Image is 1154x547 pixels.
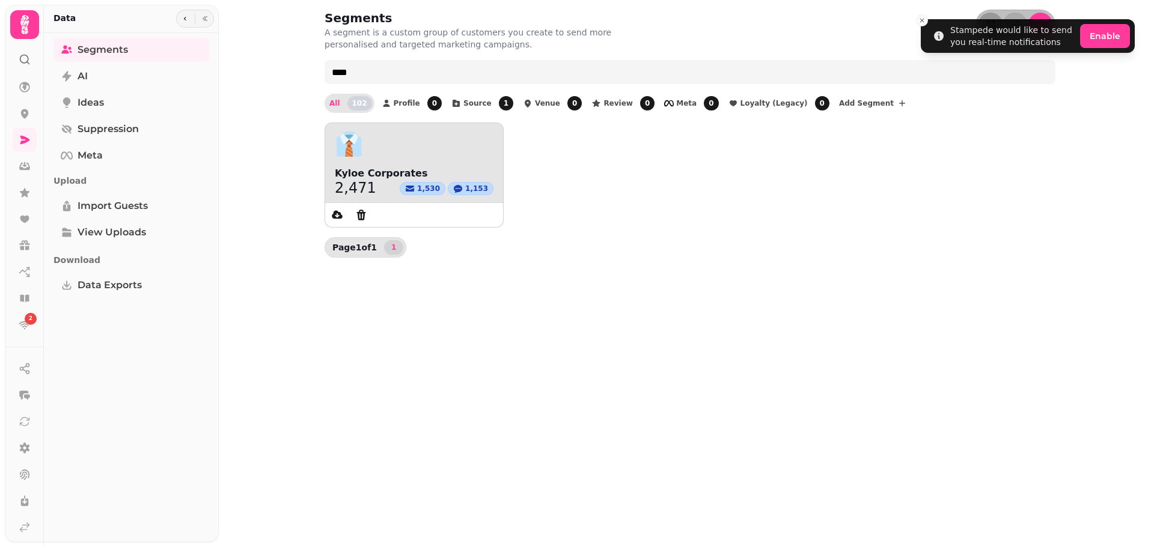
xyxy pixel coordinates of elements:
h2: Segments [325,10,555,26]
p: A segment is a custom group of customers you create to send more personalised and targeted market... [325,26,632,50]
span: 2 [29,315,32,323]
span: 👔 [335,133,363,157]
button: Venue0 [518,94,584,113]
span: All [329,100,340,107]
span: Segments [78,43,128,57]
span: Review [603,100,633,107]
span: 1,153 [465,184,488,193]
span: Import Guests [78,199,148,213]
span: 1,530 [417,184,440,193]
a: Meta [53,144,209,168]
span: Source [463,100,492,107]
span: View Uploads [78,225,146,240]
span: 1 [389,244,398,251]
span: Add Segment [839,100,894,107]
button: Source1 [447,94,516,113]
p: Download [53,249,209,271]
a: Ideas [53,91,209,115]
a: Suppression [53,117,209,141]
button: Profile0 [377,94,444,113]
span: 102 [347,96,372,110]
span: Meta [78,148,103,163]
button: Loyalty (Legacy)0 [724,94,832,113]
span: Profile [394,100,420,107]
button: Enable [1080,24,1130,48]
span: Ideas [78,95,104,110]
span: Data Exports [78,278,142,292]
a: 2 [13,313,37,337]
a: Data Exports [53,273,209,297]
button: data export [325,203,349,227]
span: 0 [815,96,829,110]
span: Venue [535,100,560,107]
a: 2,471 [335,181,376,195]
div: Stampede would like to send you real-time notifications [950,24,1075,48]
span: 0 [427,96,442,110]
a: Segments [53,38,209,62]
h2: Data [53,12,76,24]
span: Meta [676,100,697,107]
span: 0 [640,96,655,110]
button: Delete segment [349,203,373,227]
span: AI [78,69,88,83]
span: 1 [499,96,513,110]
button: Meta0 [659,94,721,113]
a: Import Guests [53,194,209,218]
button: 1 [384,240,403,255]
span: Suppression [78,122,139,136]
p: Upload [53,170,209,192]
button: 1,530 [400,182,445,195]
a: AI [53,64,209,88]
button: Review0 [587,94,657,113]
nav: Pagination [384,240,403,255]
span: 0 [704,96,718,110]
button: Close toast [916,14,928,26]
button: 1,153 [448,182,493,195]
p: Page 1 of 1 [328,241,382,253]
button: Add Segment [834,94,912,113]
button: All102 [325,94,374,113]
span: Loyalty (Legacy) [740,100,808,107]
span: 0 [567,96,582,110]
span: Kyloe Corporates [335,166,493,181]
a: View Uploads [53,220,209,244]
